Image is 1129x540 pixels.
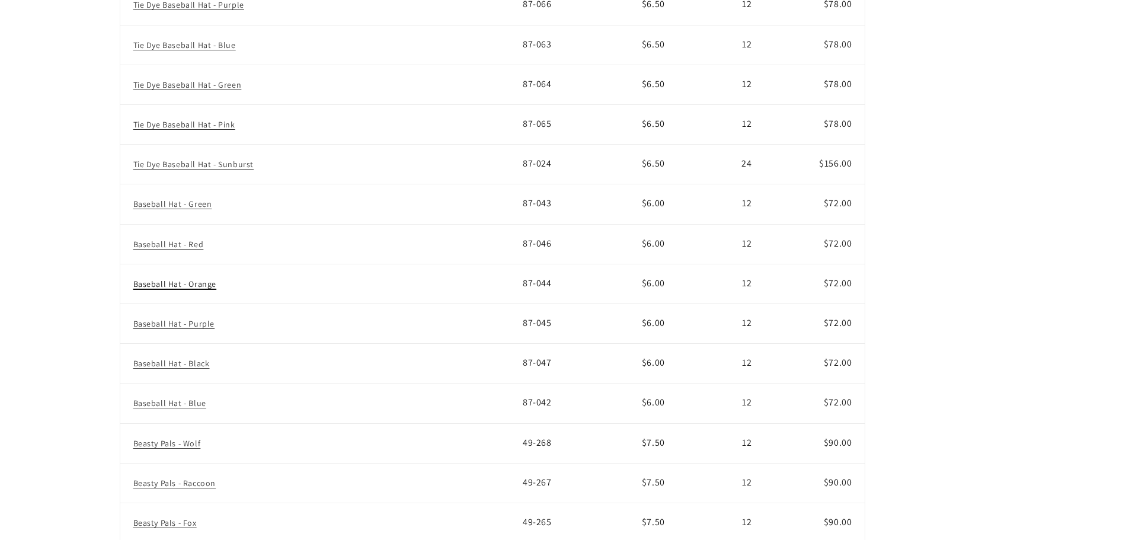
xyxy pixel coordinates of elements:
td: 12 [678,384,765,423]
a: Tie Dye Baseball Hat - Green [133,79,242,90]
a: Tie Dye Baseball Hat - Pink [133,119,235,130]
td: 87-044 [523,264,601,303]
td: 12 [678,224,765,264]
a: Baseball Hat - Blue [133,398,206,408]
td: $72.00 [765,384,865,423]
td: 24 [678,145,765,184]
a: Beasty Pals - Fox [133,517,197,528]
span: $6.50 [642,38,665,50]
span: $6.00 [642,317,665,329]
td: 87-046 [523,224,601,264]
td: $78.00 [765,105,865,145]
td: 12 [678,184,765,224]
td: 87-065 [523,105,601,145]
td: 12 [678,264,765,303]
td: 87-063 [523,25,601,65]
td: 87-043 [523,184,601,224]
td: 87-042 [523,384,601,423]
td: 87-064 [523,65,601,104]
a: Beasty Pals - Wolf [133,438,201,449]
td: 12 [678,423,765,463]
span: $6.00 [642,277,665,289]
td: $78.00 [765,65,865,104]
span: $6.00 [642,396,665,408]
a: Baseball Hat - Purple [133,318,215,329]
span: $7.50 [642,516,665,528]
td: 87-045 [523,303,601,343]
span: $6.50 [642,117,665,130]
a: Baseball Hat - Orange [133,279,217,289]
a: Baseball Hat - Green [133,199,212,209]
td: $90.00 [765,463,865,503]
span: $6.50 [642,78,665,90]
td: 12 [678,65,765,104]
td: $72.00 [765,344,865,384]
td: 87-047 [523,344,601,384]
td: $78.00 [765,25,865,65]
td: $72.00 [765,303,865,343]
span: $6.00 [642,237,665,250]
a: Baseball Hat - Red [133,239,204,250]
td: 12 [678,303,765,343]
span: $6.00 [642,197,665,209]
td: $72.00 [765,184,865,224]
span: $6.50 [642,157,665,170]
a: Tie Dye Baseball Hat - Sunburst [133,159,254,170]
span: $7.50 [642,476,665,488]
td: $90.00 [765,423,865,463]
td: $72.00 [765,264,865,303]
td: 12 [678,463,765,503]
span: $7.50 [642,436,665,449]
td: 12 [678,105,765,145]
a: Beasty Pals - Raccoon [133,478,216,488]
a: Tie Dye Baseball Hat - Blue [133,40,236,50]
td: 12 [678,25,765,65]
td: 87-024 [523,145,601,184]
span: $6.00 [642,356,665,369]
a: Baseball Hat - Black [133,358,210,369]
td: $156.00 [765,145,865,184]
td: 12 [678,344,765,384]
td: 49-268 [523,423,601,463]
td: 49-267 [523,463,601,503]
td: $72.00 [765,224,865,264]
